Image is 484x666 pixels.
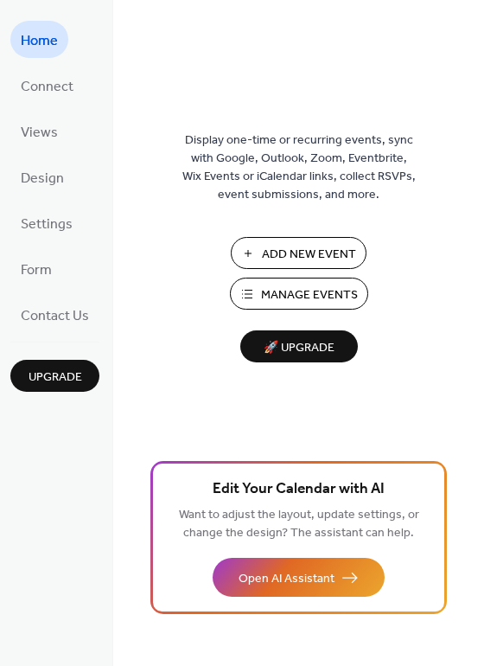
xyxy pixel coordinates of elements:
[10,21,68,58] a: Home
[261,286,358,304] span: Manage Events
[262,246,356,264] span: Add New Event
[21,211,73,238] span: Settings
[230,278,368,310] button: Manage Events
[10,112,68,150] a: Views
[21,303,89,330] span: Contact Us
[179,503,419,545] span: Want to adjust the layout, update settings, or change the design? The assistant can help.
[213,558,385,597] button: Open AI Assistant
[182,131,416,204] span: Display one-time or recurring events, sync with Google, Outlook, Zoom, Eventbrite, Wix Events or ...
[10,250,62,287] a: Form
[21,119,58,146] span: Views
[29,368,82,387] span: Upgrade
[239,570,334,588] span: Open AI Assistant
[10,360,99,392] button: Upgrade
[213,477,385,502] span: Edit Your Calendar with AI
[240,330,358,362] button: 🚀 Upgrade
[21,257,52,284] span: Form
[21,165,64,192] span: Design
[10,204,83,241] a: Settings
[10,296,99,333] a: Contact Us
[231,237,366,269] button: Add New Event
[21,28,58,54] span: Home
[10,67,84,104] a: Connect
[10,158,74,195] a: Design
[251,336,347,360] span: 🚀 Upgrade
[21,74,73,100] span: Connect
